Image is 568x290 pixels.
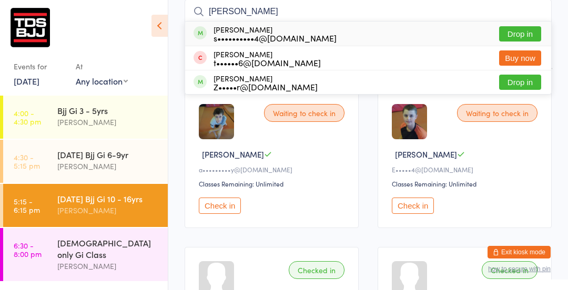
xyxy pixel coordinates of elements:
div: [PERSON_NAME] [214,74,318,91]
div: Classes Remaining: Unlimited [199,179,348,188]
button: how to secure with pin [488,265,551,273]
a: 4:00 -4:30 pmBjj Gi 3 - 5yrs[PERSON_NAME] [3,96,168,139]
div: s••••••••••4@[DOMAIN_NAME] [214,34,337,42]
div: [PERSON_NAME] [57,116,159,128]
button: Exit kiosk mode [488,246,551,258]
div: E•••••4@[DOMAIN_NAME] [392,165,541,174]
div: Bjj Gi 3 - 5yrs [57,105,159,116]
div: Waiting to check in [457,104,537,122]
a: 4:30 -5:15 pm[DATE] Bjj Gi 6-9yr[PERSON_NAME] [3,140,168,183]
img: image1742365787.png [392,104,427,139]
div: [PERSON_NAME] [57,160,159,172]
a: [DATE] [14,75,39,87]
button: Drop in [499,75,541,90]
a: 6:30 -8:00 pm[DEMOGRAPHIC_DATA] only Gi Class[PERSON_NAME] [3,228,168,281]
div: [PERSON_NAME] [57,204,159,216]
button: Check in [199,198,241,214]
div: Events for [14,58,65,75]
div: [PERSON_NAME] [57,260,159,272]
img: image1742365753.png [199,104,234,139]
div: t••••••6@[DOMAIN_NAME] [214,58,321,67]
time: 4:30 - 5:15 pm [14,153,40,170]
div: a•••••••••y@[DOMAIN_NAME] [199,165,348,174]
button: Check in [392,198,434,214]
div: Waiting to check in [264,104,344,122]
div: [DEMOGRAPHIC_DATA] only Gi Class [57,237,159,260]
button: Buy now [499,50,541,66]
div: [PERSON_NAME] [214,50,321,67]
time: 5:15 - 6:15 pm [14,197,40,214]
div: At [76,58,128,75]
span: [PERSON_NAME] [202,149,264,160]
div: Classes Remaining: Unlimited [392,179,541,188]
div: Z•••••r@[DOMAIN_NAME] [214,82,318,91]
div: Checked in [482,261,537,279]
div: [DATE] Bjj Gi 6-9yr [57,149,159,160]
time: 4:00 - 4:30 pm [14,109,41,126]
img: gary-porter-tds-bjj [11,8,50,47]
div: [DATE] Bjj Gi 10 - 16yrs [57,193,159,204]
time: 6:30 - 8:00 pm [14,241,42,258]
span: [PERSON_NAME] [395,149,457,160]
button: Drop in [499,26,541,42]
div: Any location [76,75,128,87]
div: Checked in [289,261,344,279]
a: 5:15 -6:15 pm[DATE] Bjj Gi 10 - 16yrs[PERSON_NAME] [3,184,168,227]
div: [PERSON_NAME] [214,25,337,42]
